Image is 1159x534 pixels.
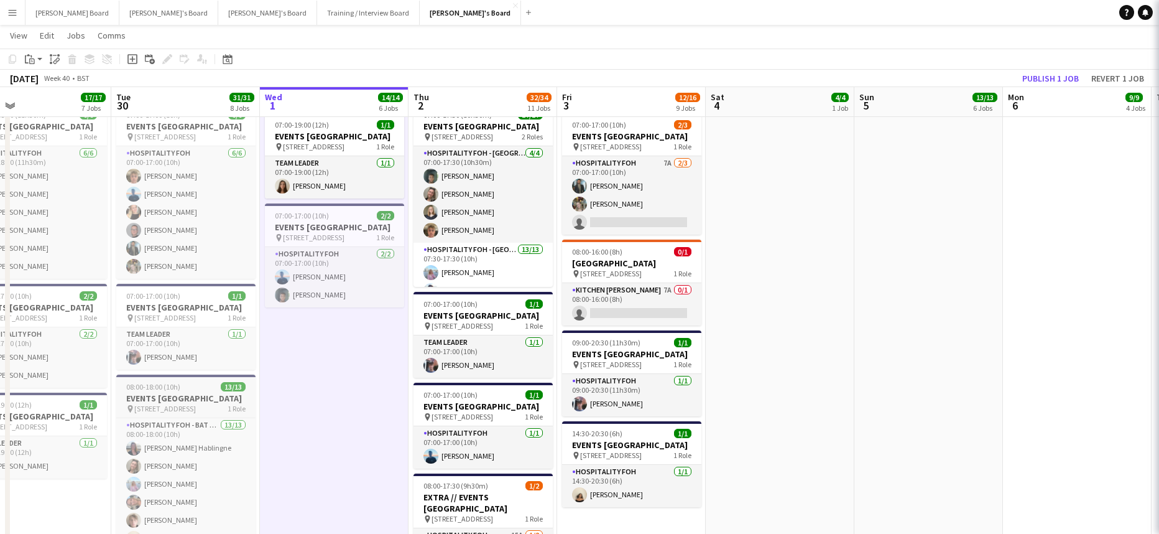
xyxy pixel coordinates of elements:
span: [STREET_ADDRESS] [283,233,344,242]
span: 32/34 [527,93,552,102]
span: Comms [98,30,126,41]
span: 30 [114,98,131,113]
div: 8 Jobs [230,103,254,113]
span: [STREET_ADDRESS] [432,412,493,421]
app-card-role: Hospitality FOH1/114:30-20:30 (6h)[PERSON_NAME] [562,465,701,507]
div: 4 Jobs [1126,103,1145,113]
span: 1/1 [228,291,246,301]
span: 08:00-17:30 (9h30m) [423,481,488,490]
h3: EXTRA // EVENTS [GEOGRAPHIC_DATA] [413,492,553,514]
span: [STREET_ADDRESS] [283,142,344,151]
app-card-role: Hospitality FOH - [GEOGRAPHIC_DATA]4/407:00-17:30 (10h30m)[PERSON_NAME][PERSON_NAME][PERSON_NAME]... [413,146,553,243]
span: [STREET_ADDRESS] [580,451,642,460]
span: 1 Role [79,132,97,141]
span: Edit [40,30,54,41]
app-job-card: 07:00-17:30 (10h30m)17/17EVENTS [GEOGRAPHIC_DATA] [STREET_ADDRESS]2 RolesHospitality FOH - [GEOGR... [413,103,553,287]
div: 9 Jobs [676,103,700,113]
span: [STREET_ADDRESS] [134,313,196,322]
span: 1 Role [673,269,691,278]
h3: EVENTS [GEOGRAPHIC_DATA] [413,310,553,321]
h3: EVENTS [GEOGRAPHIC_DATA] [116,302,256,313]
app-card-role: Kitchen [PERSON_NAME]7A0/108:00-16:00 (8h) [562,283,701,326]
a: View [5,27,32,44]
h3: EVENTS [GEOGRAPHIC_DATA] [562,439,701,451]
span: 13/13 [221,382,246,391]
span: 1 Role [673,360,691,369]
span: 08:00-18:00 (10h) [126,382,180,391]
app-job-card: 07:00-17:00 (10h)6/6EVENTS [GEOGRAPHIC_DATA] [STREET_ADDRESS]1 RoleHospitality FOH6/607:00-17:00 ... [116,103,256,279]
div: 6 Jobs [973,103,997,113]
span: 14/14 [378,93,403,102]
button: Revert 1 job [1086,70,1149,87]
span: 4/4 [831,93,849,102]
span: 07:00-17:00 (10h) [275,211,329,220]
span: Jobs [67,30,85,41]
span: View [10,30,27,41]
button: [PERSON_NAME]'s Board [119,1,218,25]
span: 5 [857,98,874,113]
span: 1 Role [673,451,691,460]
span: 2 [412,98,429,113]
span: 1 Role [228,404,246,413]
span: 1 Role [79,422,97,431]
app-card-role: TEAM LEADER1/107:00-17:00 (10h)[PERSON_NAME] [116,327,256,370]
span: 1 Role [525,321,543,330]
span: 08:00-16:00 (8h) [572,247,622,256]
span: Wed [265,91,282,103]
span: 1/1 [80,400,97,410]
span: 1 Role [525,412,543,421]
span: 2 Roles [522,132,543,141]
span: 1/1 [525,299,543,309]
app-job-card: 07:00-17:00 (10h)2/2EVENTS [GEOGRAPHIC_DATA] [STREET_ADDRESS]1 RoleHospitality FOH2/207:00-17:00 ... [265,204,404,307]
app-job-card: 08:00-16:00 (8h)0/1[GEOGRAPHIC_DATA] [STREET_ADDRESS]1 RoleKitchen [PERSON_NAME]7A0/108:00-16:00 ... [562,240,701,326]
app-job-card: 07:00-17:00 (10h)1/1EVENTS [GEOGRAPHIC_DATA] [STREET_ADDRESS]1 RoleHospitality FOH1/107:00-17:00 ... [413,383,553,469]
span: 1 Role [673,142,691,151]
span: Mon [1008,91,1024,103]
app-card-role: Hospitality FOH - [GEOGRAPHIC_DATA]13/1307:30-17:30 (10h)[PERSON_NAME][PERSON_NAME] Hablingne [413,243,553,505]
span: 4 [709,98,724,113]
app-card-role: TEAM LEADER1/107:00-17:00 (10h)[PERSON_NAME] [413,335,553,378]
div: 11 Jobs [527,103,551,113]
button: [PERSON_NAME]'s Board [420,1,521,25]
span: [STREET_ADDRESS] [134,132,196,141]
span: 6 [1006,98,1024,113]
span: 14:30-20:30 (6h) [572,429,622,438]
h3: EVENTS [GEOGRAPHIC_DATA] [413,121,553,132]
div: 09:00-20:30 (11h30m)1/1EVENTS [GEOGRAPHIC_DATA] [STREET_ADDRESS]1 RoleHospitality FOH1/109:00-20:... [562,330,701,416]
div: BST [77,73,90,83]
h3: EVENTS [GEOGRAPHIC_DATA] [116,393,256,404]
div: 7 Jobs [81,103,105,113]
h3: EVENTS [GEOGRAPHIC_DATA] [265,131,404,142]
span: 1 Role [525,514,543,523]
span: 07:00-17:00 (10h) [126,291,180,301]
a: Jobs [62,27,90,44]
app-card-role: Hospitality FOH6/607:00-17:00 (10h)[PERSON_NAME][PERSON_NAME][PERSON_NAME][PERSON_NAME][PERSON_NA... [116,146,256,279]
span: 1 Role [376,233,394,242]
span: Week 40 [41,73,72,83]
h3: EVENTS [GEOGRAPHIC_DATA] [116,121,256,132]
div: 14:30-20:30 (6h)1/1EVENTS [GEOGRAPHIC_DATA] [STREET_ADDRESS]1 RoleHospitality FOH1/114:30-20:30 (... [562,421,701,507]
span: 0/1 [674,247,691,256]
button: Publish 1 job [1017,70,1084,87]
app-card-role: Hospitality FOH1/107:00-17:00 (10h)[PERSON_NAME] [413,426,553,469]
span: 07:00-17:00 (10h) [572,120,626,129]
span: Thu [413,91,429,103]
h3: [GEOGRAPHIC_DATA] [562,258,701,269]
a: Comms [93,27,131,44]
span: 07:00-17:00 (10h) [423,299,478,309]
app-job-card: 07:00-17:00 (10h)1/1EVENTS [GEOGRAPHIC_DATA] [STREET_ADDRESS]1 RoleTEAM LEADER1/107:00-17:00 (10h... [116,284,256,370]
span: 1/1 [674,338,691,347]
div: 07:00-17:00 (10h)1/1EVENTS [GEOGRAPHIC_DATA] [STREET_ADDRESS]1 RoleTEAM LEADER1/107:00-17:00 (10h... [413,292,553,378]
button: [PERSON_NAME]'s Board [218,1,317,25]
div: 6 Jobs [379,103,402,113]
span: [STREET_ADDRESS] [580,360,642,369]
span: Sat [711,91,724,103]
span: [STREET_ADDRESS] [432,514,493,523]
span: [STREET_ADDRESS] [134,404,196,413]
span: Sun [859,91,874,103]
span: [STREET_ADDRESS] [432,321,493,330]
div: 1 Job [832,103,848,113]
